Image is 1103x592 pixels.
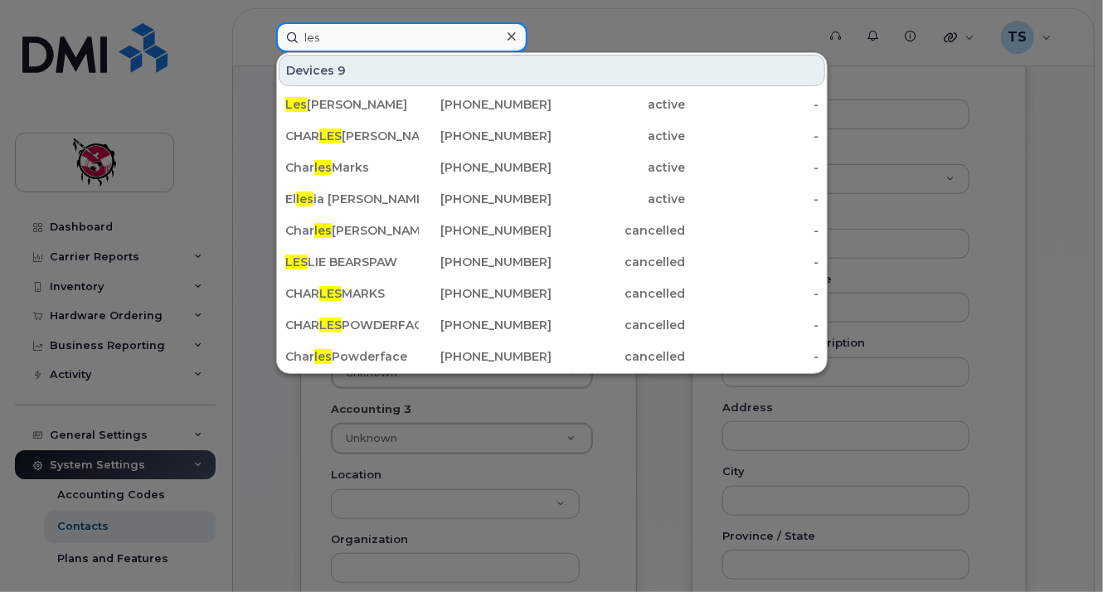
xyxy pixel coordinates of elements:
[419,254,552,270] div: [PHONE_NUMBER]
[285,222,419,239] div: Char [PERSON_NAME]
[285,191,419,207] div: El ia [PERSON_NAME]
[314,223,332,238] span: les
[279,55,825,86] div: Devices
[279,121,825,151] a: CHARLES[PERSON_NAME][PHONE_NUMBER]active-
[685,128,819,144] div: -
[685,285,819,302] div: -
[285,317,419,333] div: CHAR POWDERFACE
[419,191,552,207] div: [PHONE_NUMBER]
[552,317,686,333] div: cancelled
[419,128,552,144] div: [PHONE_NUMBER]
[419,348,552,365] div: [PHONE_NUMBER]
[685,222,819,239] div: -
[279,184,825,214] a: Ellesia [PERSON_NAME][PHONE_NUMBER]active-
[338,62,346,79] span: 9
[419,96,552,113] div: [PHONE_NUMBER]
[285,97,307,112] span: Les
[285,348,419,365] div: Char Powderface
[279,279,825,308] a: CHARLESMARKS[PHONE_NUMBER]cancelled-
[552,191,686,207] div: active
[685,159,819,176] div: -
[685,96,819,113] div: -
[552,254,686,270] div: cancelled
[552,128,686,144] div: active
[419,285,552,302] div: [PHONE_NUMBER]
[279,342,825,371] a: CharlesPowderface[PHONE_NUMBER]cancelled-
[279,153,825,182] a: CharlesMarks[PHONE_NUMBER]active-
[285,254,419,270] div: LIE BEARSPAW
[276,22,527,52] input: Find something...
[296,192,313,206] span: les
[685,317,819,333] div: -
[314,160,332,175] span: les
[419,222,552,239] div: [PHONE_NUMBER]
[285,128,419,144] div: CHAR [PERSON_NAME]
[285,96,419,113] div: [PERSON_NAME]
[285,255,308,269] span: LES
[285,285,419,302] div: CHAR MARKS
[279,247,825,277] a: LESLIE BEARSPAW[PHONE_NUMBER]cancelled-
[285,159,419,176] div: Char Marks
[552,222,686,239] div: cancelled
[319,318,342,332] span: LES
[552,159,686,176] div: active
[279,216,825,245] a: Charles[PERSON_NAME][PHONE_NUMBER]cancelled-
[419,317,552,333] div: [PHONE_NUMBER]
[552,96,686,113] div: active
[552,348,686,365] div: cancelled
[279,310,825,340] a: CHARLESPOWDERFACE[PHONE_NUMBER]cancelled-
[279,90,825,119] a: Les[PERSON_NAME][PHONE_NUMBER]active-
[314,349,332,364] span: les
[685,254,819,270] div: -
[685,348,819,365] div: -
[552,285,686,302] div: cancelled
[319,129,342,143] span: LES
[419,159,552,176] div: [PHONE_NUMBER]
[319,286,342,301] span: LES
[685,191,819,207] div: -
[1031,520,1091,580] iframe: Messenger Launcher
